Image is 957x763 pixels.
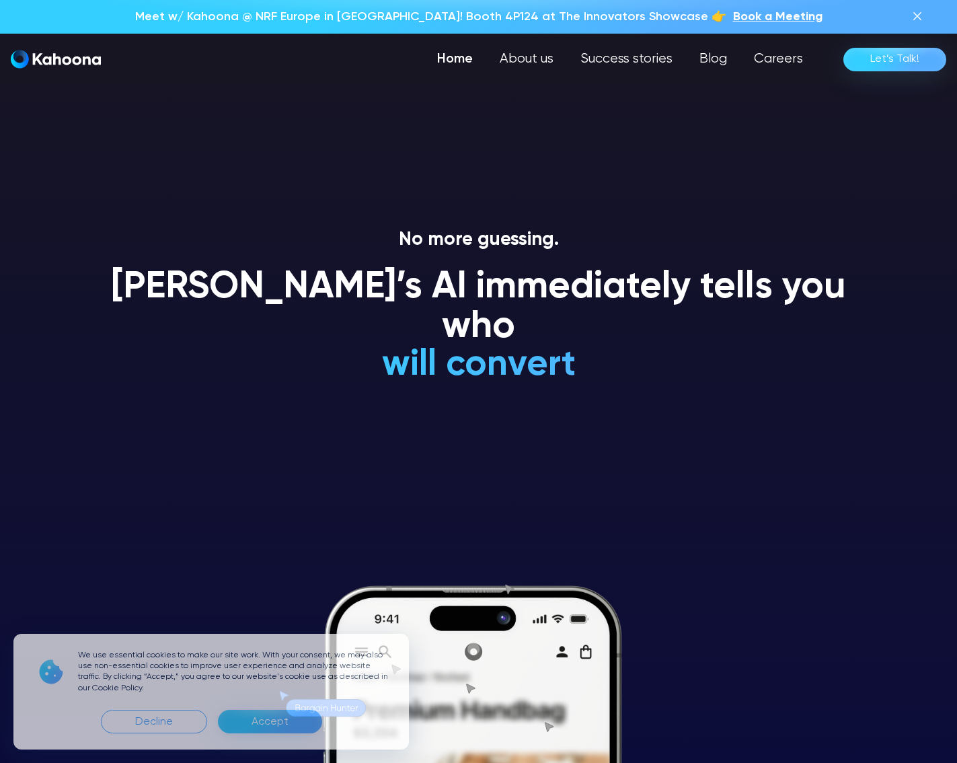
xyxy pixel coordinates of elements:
[843,48,946,71] a: Let’s Talk!
[567,46,686,73] a: Success stories
[11,50,101,69] img: Kahoona logo white
[424,46,486,73] a: Home
[733,8,822,26] a: Book a Meeting
[740,46,816,73] a: Careers
[95,229,862,252] p: No more guessing.
[252,711,289,733] div: Accept
[95,268,862,348] h1: [PERSON_NAME]’s AI immediately tells you who
[135,711,173,733] div: Decline
[135,8,726,26] p: Meet w/ Kahoona @ NRF Europe in [GEOGRAPHIC_DATA]! Booth 4P124 at The Innovators Showcase 👉
[733,11,822,23] span: Book a Meeting
[280,345,677,385] h1: will convert
[78,650,393,694] p: We use essential cookies to make our site work. With your consent, we may also use non-essential ...
[870,48,919,70] div: Let’s Talk!
[218,710,322,733] div: Accept
[101,710,207,733] div: Decline
[686,46,740,73] a: Blog
[486,46,567,73] a: About us
[11,50,101,69] a: home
